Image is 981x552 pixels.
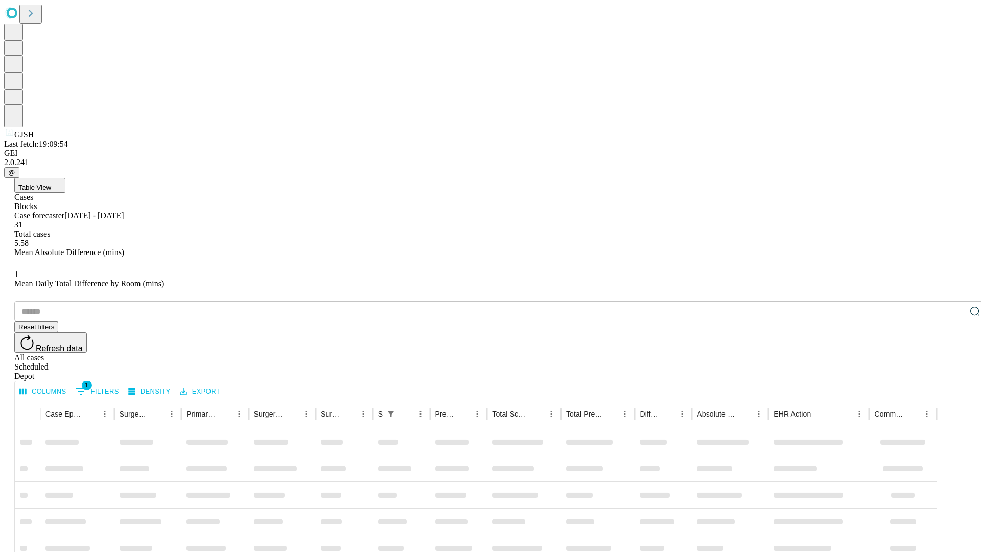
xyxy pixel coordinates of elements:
button: Sort [456,407,470,421]
span: [DATE] - [DATE] [64,211,124,220]
button: Sort [603,407,618,421]
button: Table View [14,178,65,193]
button: Sort [905,407,920,421]
div: Scheduled In Room Duration [378,410,383,418]
button: Reset filters [14,321,58,332]
div: Absolute Difference [697,410,736,418]
span: 31 [14,220,22,229]
button: Sort [83,407,98,421]
button: Menu [98,407,112,421]
div: Surgeon Name [120,410,149,418]
button: Menu [752,407,766,421]
button: Menu [232,407,246,421]
div: Case Epic Id [45,410,82,418]
div: Total Predicted Duration [566,410,603,418]
button: Sort [399,407,413,421]
button: Menu [920,407,934,421]
button: Menu [675,407,689,421]
button: Menu [356,407,370,421]
button: Sort [150,407,165,421]
div: Difference [640,410,660,418]
button: Sort [737,407,752,421]
button: Sort [661,407,675,421]
span: Total cases [14,229,50,238]
span: 1 [14,270,18,279]
button: Menu [852,407,867,421]
div: 1 active filter [384,407,398,421]
button: Sort [285,407,299,421]
span: 1 [82,380,92,390]
button: Menu [618,407,632,421]
button: Sort [342,407,356,421]
span: Reset filters [18,323,54,331]
button: Menu [165,407,179,421]
div: Predicted In Room Duration [435,410,455,418]
button: Menu [470,407,484,421]
span: 5.58 [14,239,29,247]
span: Case forecaster [14,211,64,220]
button: @ [4,167,19,178]
div: Comments [874,410,904,418]
button: Refresh data [14,332,87,353]
div: Total Scheduled Duration [492,410,529,418]
span: Mean Absolute Difference (mins) [14,248,124,257]
button: Menu [413,407,428,421]
div: Primary Service [186,410,216,418]
span: Refresh data [36,344,83,353]
button: Sort [812,407,826,421]
div: 2.0.241 [4,158,977,167]
button: Sort [218,407,232,421]
span: Mean Daily Total Difference by Room (mins) [14,279,164,288]
button: Density [126,384,173,400]
button: Show filters [73,383,122,400]
span: @ [8,169,15,176]
span: GJSH [14,130,34,139]
div: Surgery Name [254,410,284,418]
button: Select columns [17,384,69,400]
button: Sort [530,407,544,421]
span: Table View [18,183,51,191]
button: Menu [544,407,558,421]
div: GEI [4,149,977,158]
span: Last fetch: 19:09:54 [4,140,68,148]
button: Export [177,384,223,400]
div: EHR Action [774,410,811,418]
button: Menu [299,407,313,421]
div: Surgery Date [321,410,341,418]
button: Show filters [384,407,398,421]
